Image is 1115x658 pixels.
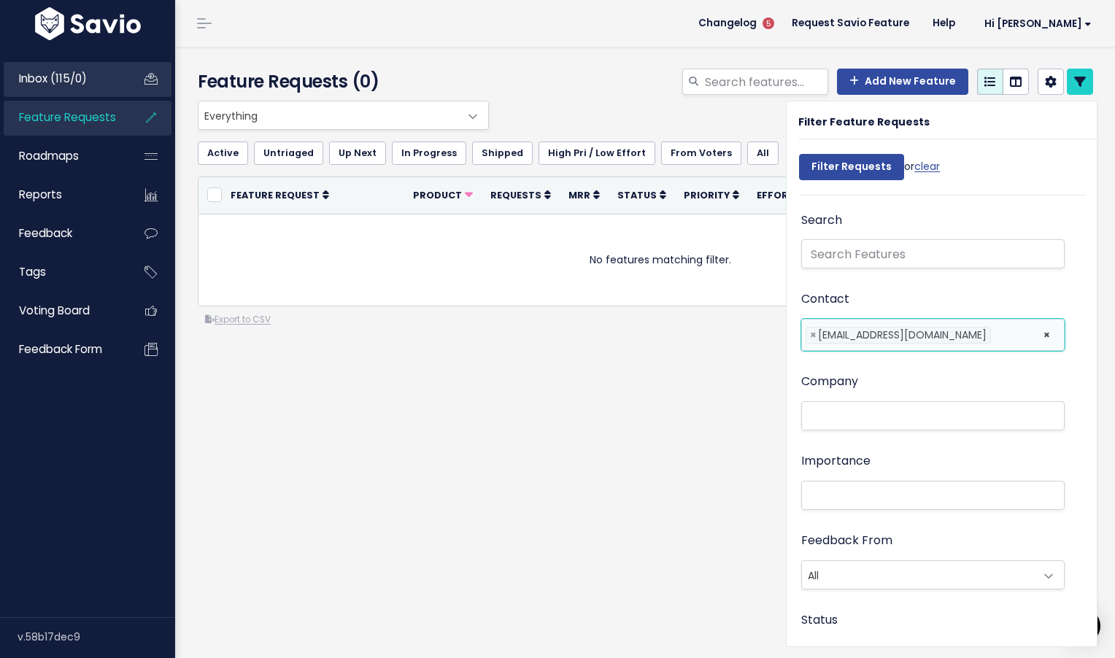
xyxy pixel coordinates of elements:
[757,187,804,202] a: Effort
[747,142,779,165] a: All
[801,560,1065,589] span: All
[413,189,462,201] span: Product
[19,148,79,163] span: Roadmaps
[801,530,892,551] label: Feedback From
[684,187,739,202] a: Priority
[205,314,271,325] a: Export to CSV
[392,142,466,165] a: In Progress
[31,7,144,40] img: logo-white.9d6f32f41409.svg
[810,328,817,343] span: ×
[539,142,655,165] a: High Pri / Low Effort
[19,187,62,202] span: Reports
[799,154,904,180] input: Filter Requests
[231,189,320,201] span: Feature Request
[19,71,87,86] span: Inbox (115/0)
[967,12,1103,35] a: Hi [PERSON_NAME]
[703,69,828,95] input: Search features...
[568,189,590,201] span: MRR
[806,327,991,344] li: gtervalon@txilc.org
[801,451,871,472] label: Importance
[19,225,72,241] span: Feedback
[4,101,121,134] a: Feature Requests
[802,561,1035,589] span: All
[19,264,46,279] span: Tags
[568,187,600,202] a: MRR
[413,187,473,202] a: Product
[4,178,121,212] a: Reports
[19,109,116,125] span: Feature Requests
[921,12,967,34] a: Help
[801,210,842,231] label: Search
[617,189,657,201] span: Status
[757,189,795,201] span: Effort
[801,371,858,392] label: Company
[4,255,121,289] a: Tags
[780,12,921,34] a: Request Savio Feature
[198,142,248,165] a: Active
[4,333,121,366] a: Feedback form
[698,18,757,28] span: Changelog
[914,159,940,174] a: clear
[1043,320,1051,350] span: ×
[490,189,541,201] span: Requests
[661,142,741,165] a: From Voters
[798,115,930,129] strong: Filter Feature Requests
[837,69,968,95] a: Add New Feature
[329,142,386,165] a: Up Next
[763,18,774,29] span: 5
[472,142,533,165] a: Shipped
[4,217,121,250] a: Feedback
[231,187,329,202] a: Feature Request
[4,62,121,96] a: Inbox (115/0)
[198,69,482,95] h4: Feature Requests (0)
[799,147,940,195] div: or
[18,618,175,656] div: v.58b17dec9
[617,187,666,202] a: Status
[254,142,323,165] a: Untriaged
[198,101,459,129] span: Everything
[984,18,1092,29] span: Hi [PERSON_NAME]
[684,189,730,201] span: Priority
[4,139,121,173] a: Roadmaps
[19,341,102,357] span: Feedback form
[818,328,987,342] span: [EMAIL_ADDRESS][DOMAIN_NAME]
[198,101,489,130] span: Everything
[801,239,1065,268] input: Search Features
[801,289,849,310] label: Contact
[4,294,121,328] a: Voting Board
[801,610,838,631] label: Status
[19,303,90,318] span: Voting Board
[490,187,551,202] a: Requests
[198,142,1093,165] ul: Filter feature requests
